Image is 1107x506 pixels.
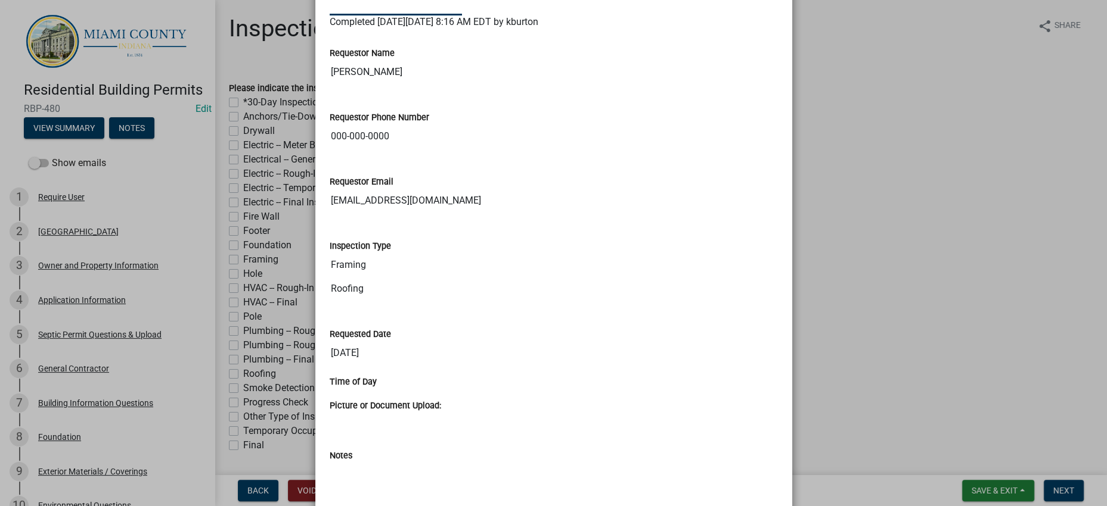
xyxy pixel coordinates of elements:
label: Requestor Name [330,49,395,58]
span: Completed [DATE][DATE] 8:16 AM EDT by kburton [330,16,538,27]
label: Picture or Document Upload: [330,402,441,410]
label: Requested Date [330,330,391,339]
label: Time of Day [330,378,377,386]
label: Notes [330,452,352,460]
label: Inspection Type [330,242,391,251]
label: Requestor Email [330,178,393,186]
label: Requestor Phone Number [330,114,429,122]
